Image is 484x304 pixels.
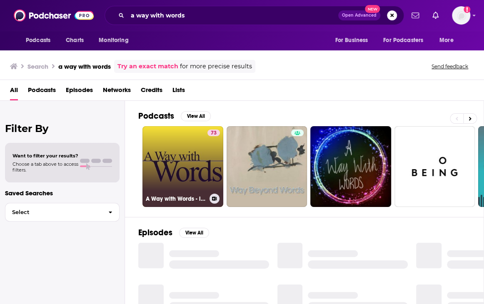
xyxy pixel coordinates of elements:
div: Search podcasts, credits, & more... [105,6,404,25]
span: 73 [211,129,217,137]
span: New [365,5,380,13]
a: Show notifications dropdown [429,8,442,22]
button: Send feedback [429,63,471,70]
span: Select [5,209,102,215]
span: Podcasts [26,35,50,46]
button: open menu [434,32,464,48]
span: Open Advanced [342,13,377,17]
h3: a way with words [58,62,111,70]
a: All [10,83,18,100]
button: open menu [378,32,435,48]
span: For Business [335,35,368,46]
button: open menu [20,32,61,48]
a: Charts [60,32,89,48]
span: More [439,35,454,46]
a: PodcastsView All [138,111,211,121]
svg: Add a profile image [464,6,470,13]
p: Saved Searches [5,189,120,197]
a: Podcasts [28,83,56,100]
button: View All [181,111,211,121]
a: Lists [172,83,185,100]
span: Charts [66,35,84,46]
button: Show profile menu [452,6,470,25]
span: Choose a tab above to access filters. [12,161,78,173]
button: open menu [329,32,378,48]
button: Open AdvancedNew [338,10,380,20]
button: View All [179,228,209,238]
a: Credits [141,83,162,100]
h2: Podcasts [138,111,174,121]
h2: Episodes [138,227,172,238]
a: 73 [207,130,220,136]
h3: A Way with Words - language, linguistics, and callers from all over [146,195,206,202]
h2: Filter By [5,122,120,135]
a: Try an exact match [117,62,178,71]
a: 73A Way with Words - language, linguistics, and callers from all over [142,126,223,207]
span: Logged in as dmessina [452,6,470,25]
span: For Podcasters [383,35,423,46]
a: EpisodesView All [138,227,209,238]
button: Select [5,203,120,222]
input: Search podcasts, credits, & more... [127,9,338,22]
a: Networks [103,83,131,100]
span: Monitoring [99,35,128,46]
span: Want to filter your results? [12,153,78,159]
h3: Search [27,62,48,70]
img: User Profile [452,6,470,25]
a: Episodes [66,83,93,100]
span: for more precise results [180,62,252,71]
a: Show notifications dropdown [408,8,422,22]
img: Podchaser - Follow, Share and Rate Podcasts [14,7,94,23]
button: open menu [93,32,139,48]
